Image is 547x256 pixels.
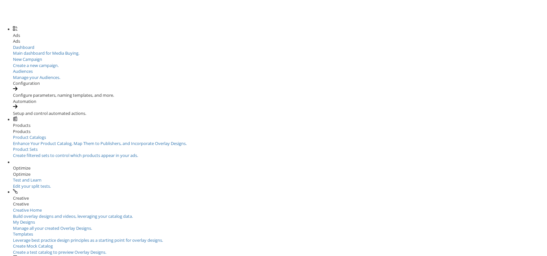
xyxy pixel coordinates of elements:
div: Creative Home [13,207,547,213]
div: Ads [13,38,547,44]
a: Creative HomeBuild overlay designs and videos, leveraging your catalog data. [13,207,547,219]
div: Create Mock Catalog [13,243,547,249]
div: Setup and control automated actions. [13,110,547,117]
div: Create a test catalog to preview Overlay Designs. [13,249,547,255]
div: Dashboard [13,44,547,50]
div: Product Sets [13,146,547,152]
a: Product CatalogsEnhance Your Product Catalog, Map Them to Publishers, and Incorporate Overlay Des... [13,134,547,146]
div: Templates [13,231,547,237]
div: Main dashboard for Media Buying. [13,50,547,56]
span: Creative [13,195,29,201]
div: Build overlay designs and videos, leveraging your catalog data. [13,213,547,219]
span: Optimize [13,165,30,171]
div: Creative [13,201,547,207]
div: Create filtered sets to control which products appear in your ads. [13,152,547,159]
a: Product SetsCreate filtered sets to control which products appear in your ads. [13,146,547,158]
a: My DesignsManage all your created Overlay Designs. [13,219,547,231]
div: Leverage best practice design principles as a starting point for overlay designs. [13,237,547,243]
div: Create a new campaign. [13,62,547,69]
div: Audiences [13,68,547,74]
a: TemplatesLeverage best practice design principles as a starting point for overlay designs. [13,231,547,243]
a: Create Mock CatalogCreate a test catalog to preview Overlay Designs. [13,243,547,255]
div: Manage all your created Overlay Designs. [13,225,547,231]
div: Configuration [13,80,547,86]
div: Optimize [13,171,547,177]
div: Test and Learn [13,177,94,183]
a: Test and LearnEdit your split tests. [13,177,94,189]
a: AudiencesManage your Audiences. [13,68,547,80]
span: Products [13,122,30,128]
div: My Designs [13,219,547,225]
div: Product Catalogs [13,134,547,140]
div: Products [13,128,547,135]
div: Edit your split tests. [13,183,94,189]
div: Configure parameters, naming templates, and more. [13,92,547,98]
a: New CampaignCreate a new campaign. [13,56,547,68]
div: Automation [13,98,547,105]
div: Enhance Your Product Catalog, Map Them to Publishers, and Incorporate Overlay Designs. [13,140,547,147]
a: DashboardMain dashboard for Media Buying. [13,44,547,56]
div: Manage your Audiences. [13,74,547,81]
span: Ads [13,32,20,38]
div: New Campaign [13,56,547,62]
